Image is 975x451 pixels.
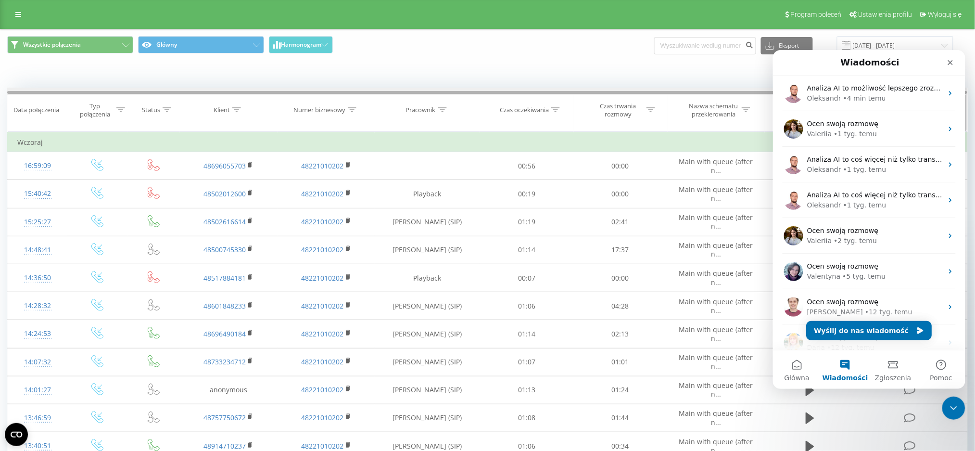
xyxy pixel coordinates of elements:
span: Main with queue (after n... [679,381,753,399]
td: 01:44 [573,404,667,432]
td: 17:37 [573,236,667,264]
div: Status [142,106,160,114]
div: • 12 tyg. temu [92,257,139,267]
span: Program poleceń [790,11,841,18]
td: [PERSON_NAME] (SIP) [375,404,480,432]
button: Wiadomości [48,300,96,339]
div: Valentyna [34,221,68,232]
a: 48221010202 [301,189,343,198]
a: 48733234712 [203,357,246,366]
span: Wyloguj się [928,11,962,18]
td: Playback [375,264,480,292]
td: [PERSON_NAME] (SIP) [375,292,480,320]
img: Profile image for Daria [11,283,30,302]
div: Czas oczekiwania [500,106,549,114]
div: 14:24:53 [17,324,58,343]
div: Oleksandr [34,150,68,160]
td: 01:13 [480,376,574,404]
a: 48757750672 [203,413,246,422]
td: anonymous [180,376,278,404]
a: 48696490184 [203,329,246,338]
div: • 1 tyg. temu [70,150,114,160]
td: 01:19 [480,208,574,236]
a: 48502616614 [203,217,246,226]
a: 48500745330 [203,245,246,254]
td: 00:19 [480,180,574,208]
td: 02:13 [573,320,667,348]
td: Playback [375,180,480,208]
a: 48221010202 [301,385,343,394]
a: 48221010202 [301,441,343,451]
button: Wszystkie połączenia [7,36,133,53]
td: 01:14 [480,236,574,264]
span: Główna [12,324,37,331]
span: Main with queue (after n... [679,157,753,175]
span: Main with queue (after n... [679,353,753,371]
a: 48221010202 [301,217,343,226]
button: Zgłoszenia [96,300,144,339]
input: Wyszukiwanie według numeru [654,37,756,54]
button: Open CMP widget [5,423,28,446]
td: 01:06 [480,292,574,320]
div: • 12 tyg. temu [54,293,102,303]
div: Numer biznesowy [293,106,345,114]
div: Typ połączenia [76,102,114,118]
div: Oleksandr [34,115,68,125]
img: Profile image for Oleksandr [11,141,30,160]
span: Main with queue (after n... [679,213,753,231]
div: • 1 tyg. temu [70,115,114,125]
div: 14:48:41 [17,241,58,259]
span: Harmonogram [281,41,321,48]
span: Wszystkie połączenia [23,41,81,49]
td: [PERSON_NAME] (SIP) [375,320,480,348]
a: 48221010202 [301,245,343,254]
a: 48221010202 [301,413,343,422]
div: 14:28:32 [17,296,58,315]
div: 16:59:09 [17,156,58,175]
span: Main with queue (after n... [679,185,753,203]
span: Main with queue (after n... [679,269,753,286]
div: 13:46:59 [17,409,58,427]
a: 48221010202 [301,329,343,338]
div: 14:07:32 [17,353,58,372]
td: [PERSON_NAME] (SIP) [375,208,480,236]
div: Valeriia [34,186,59,196]
button: Eksport [761,37,813,54]
img: Profile image for Valeriia [11,176,30,195]
td: [PERSON_NAME] (SIP) [375,348,480,376]
td: 00:00 [573,152,667,180]
td: 00:00 [573,264,667,292]
span: Ocen swoją rozmowę [34,212,106,220]
td: 00:07 [480,264,574,292]
div: [PERSON_NAME] [34,257,90,267]
span: Ustawienia profilu [858,11,912,18]
td: 00:00 [573,180,667,208]
img: Profile image for Artur [11,247,30,267]
button: Harmonogram [269,36,333,53]
button: Główny [138,36,264,53]
div: Klient [214,106,230,114]
button: Wyślij do nas wiadomość [34,271,159,290]
a: 48221010202 [301,301,343,310]
span: Zgłoszenia [102,324,139,331]
iframe: Intercom live chat [942,397,965,420]
div: 14:36:50 [17,269,58,287]
a: 48502012600 [203,189,246,198]
td: 00:56 [480,152,574,180]
div: • 5 tyg. temu [70,221,113,232]
a: 48601848233 [203,301,246,310]
div: • 2 tyg. temu [61,186,104,196]
div: 15:25:27 [17,213,58,232]
span: Main with queue (after n... [679,241,753,258]
img: Profile image for Valentyna [11,212,30,231]
td: 02:41 [573,208,667,236]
